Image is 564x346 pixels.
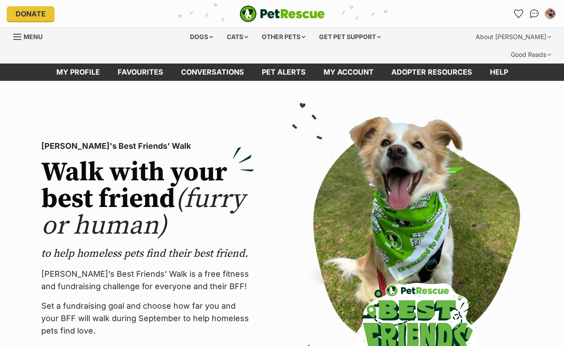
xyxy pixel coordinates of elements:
div: About [PERSON_NAME] [469,28,557,46]
a: Pet alerts [253,64,315,81]
div: Dogs [184,28,219,46]
a: Conversations [527,7,541,21]
p: [PERSON_NAME]’s Best Friends' Walk is a free fitness and fundraising challenge for everyone and t... [41,268,254,293]
a: PetRescue [240,5,325,22]
span: Menu [24,33,43,40]
a: conversations [172,64,253,81]
button: My account [543,7,557,21]
span: (furry or human) [41,183,245,243]
img: logo-e224e6f780fb5917bec1dbf3a21bbac754714ae5b6737aabdf751b685950b380.svg [240,5,325,22]
p: [PERSON_NAME]'s Best Friends' Walk [41,140,254,152]
ul: Account quick links [511,7,557,21]
a: My profile [47,64,109,81]
a: Adopter resources [383,64,481,81]
div: Cats [221,28,254,46]
div: Other pets [256,28,312,46]
a: My account [315,64,383,81]
p: Set a fundraising goal and choose how far you and your BFF will walk during September to help hom... [41,300,254,337]
h2: Walk with your best friend [41,159,254,239]
a: Donate [7,6,55,21]
a: Favourites [511,7,525,21]
a: Menu [13,28,49,44]
p: to help homeless pets find their best friend. [41,247,254,261]
div: Good Reads [505,46,557,64]
img: chat-41dd97257d64d25036548639549fe6c8038ab92f7586957e7f3b1b290dea8141.svg [530,9,539,18]
img: May Sivakumaran profile pic [546,9,555,18]
a: Favourites [109,64,172,81]
div: Get pet support [313,28,387,46]
a: Help [481,64,517,81]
